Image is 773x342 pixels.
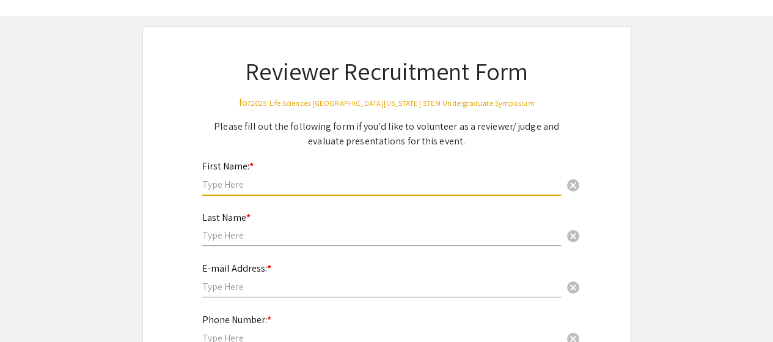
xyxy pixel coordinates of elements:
[561,172,585,196] button: Clear
[566,229,581,243] span: cancel
[9,287,52,333] iframe: Chat
[566,280,581,295] span: cancel
[202,160,254,173] mat-label: First Name:
[202,262,271,275] mat-label: E-mail Address:
[251,98,535,108] small: 2025 Life Sciences [GEOGRAPHIC_DATA][US_STATE] STEM Undergraduate Symposium
[202,95,571,110] div: for
[202,313,271,326] mat-label: Phone Number:
[202,229,561,242] input: Type Here
[202,178,561,191] input: Type Here
[561,223,585,248] button: Clear
[202,56,571,86] h1: Reviewer Recruitment Form
[202,211,251,224] mat-label: Last Name
[202,119,571,149] p: Please fill out the following form if you'd like to volunteer as a reviewer/ judge and evaluate p...
[561,275,585,299] button: Clear
[202,280,561,293] input: Type Here
[566,178,581,193] span: cancel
